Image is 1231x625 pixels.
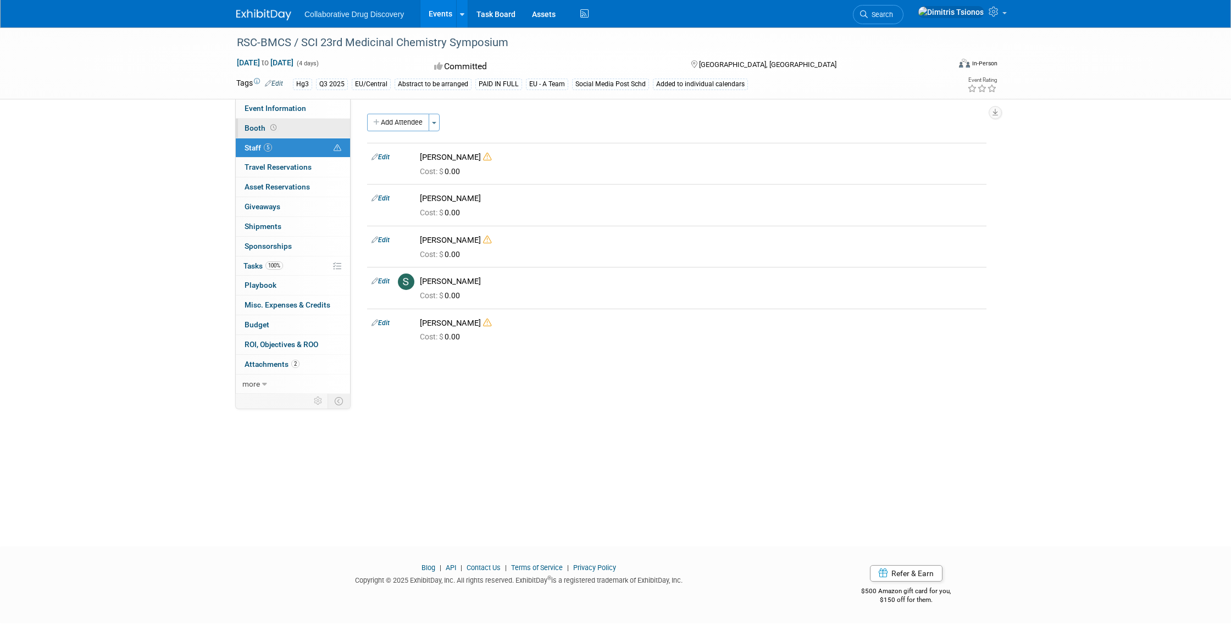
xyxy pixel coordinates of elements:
[475,79,522,90] div: PAID IN FULL
[818,595,995,605] div: $150 off for them.
[236,315,350,334] a: Budget
[245,104,306,113] span: Event Information
[265,80,283,87] a: Edit
[236,217,350,236] a: Shipments
[918,6,984,18] img: Dimitris Tsionos
[371,236,390,244] a: Edit
[293,79,312,90] div: Hg3
[967,77,997,83] div: Event Rating
[236,58,294,68] span: [DATE] [DATE]
[420,167,464,176] span: 0.00
[245,360,300,369] span: Attachments
[458,563,465,572] span: |
[420,332,464,341] span: 0.00
[420,193,982,204] div: [PERSON_NAME]
[233,33,933,53] div: RSC-BMCS / SCI 23rd Medicinal Chemistry Symposium
[420,167,445,176] span: Cost: $
[853,5,903,24] a: Search
[972,59,997,68] div: In-Person
[431,57,674,76] div: Committed
[371,277,390,285] a: Edit
[371,319,390,327] a: Edit
[573,563,616,572] a: Privacy Policy
[420,250,464,259] span: 0.00
[467,563,501,572] a: Contact Us
[236,77,283,90] td: Tags
[245,281,276,289] span: Playbook
[420,235,982,245] div: [PERSON_NAME]
[236,99,350,118] a: Event Information
[352,79,391,90] div: EU/Central
[296,60,319,67] span: (4 days)
[371,194,390,202] a: Edit
[959,59,970,68] img: Format-Inperson.png
[502,563,509,572] span: |
[328,394,351,408] td: Toggle Event Tabs
[236,276,350,295] a: Playbook
[242,380,260,388] span: more
[511,563,563,572] a: Terms of Service
[483,236,491,244] i: Double-book Warning!
[264,143,272,152] span: 5
[483,319,491,327] i: Double-book Warning!
[236,177,350,197] a: Asset Reservations
[367,114,429,131] button: Add Attendee
[268,124,279,132] span: Booth not reserved yet
[245,163,312,171] span: Travel Reservations
[316,79,348,90] div: Q3 2025
[395,79,472,90] div: Abstract to be arranged
[334,143,341,153] span: Potential Scheduling Conflict -- at least one attendee is tagged in another overlapping event.
[236,355,350,374] a: Attachments2
[398,274,414,290] img: S.jpg
[446,563,456,572] a: API
[420,332,445,341] span: Cost: $
[236,375,350,394] a: more
[420,250,445,259] span: Cost: $
[304,10,404,19] span: Collaborative Drug Discovery
[260,58,270,67] span: to
[309,394,328,408] td: Personalize Event Tab Strip
[245,300,330,309] span: Misc. Expenses & Credits
[245,124,279,132] span: Booth
[818,579,995,605] div: $500 Amazon gift card for you,
[236,295,350,315] a: Misc. Expenses & Credits
[572,79,649,90] div: Social Media Post Schd
[236,119,350,138] a: Booth
[236,158,350,177] a: Travel Reservations
[236,335,350,354] a: ROI, Objectives & ROO
[291,360,300,368] span: 2
[420,318,982,328] div: [PERSON_NAME]
[245,143,272,152] span: Staff
[526,79,568,90] div: EU - A Team
[245,222,281,231] span: Shipments
[483,153,491,161] i: Double-book Warning!
[236,573,801,585] div: Copyright © 2025 ExhibitDay, Inc. All rights reserved. ExhibitDay is a registered trademark of Ex...
[243,261,283,270] span: Tasks
[653,79,748,90] div: Added to individual calendars
[265,261,283,270] span: 100%
[236,237,350,256] a: Sponsorships
[437,563,444,572] span: |
[420,291,445,300] span: Cost: $
[422,563,435,572] a: Blog
[236,197,350,216] a: Giveaways
[884,57,997,74] div: Event Format
[236,256,350,276] a: Tasks100%
[420,208,464,217] span: 0.00
[420,208,445,217] span: Cost: $
[245,320,269,329] span: Budget
[420,152,982,163] div: [PERSON_NAME]
[547,575,551,581] sup: ®
[245,182,310,191] span: Asset Reservations
[245,242,292,250] span: Sponsorships
[420,276,982,287] div: [PERSON_NAME]
[699,60,836,69] span: [GEOGRAPHIC_DATA], [GEOGRAPHIC_DATA]
[245,340,318,349] span: ROI, Objectives & ROO
[245,202,280,211] span: Giveaways
[236,9,291,20] img: ExhibitDay
[868,10,893,19] span: Search
[870,565,942,582] a: Refer & Earn
[564,563,572,572] span: |
[371,153,390,161] a: Edit
[420,291,464,300] span: 0.00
